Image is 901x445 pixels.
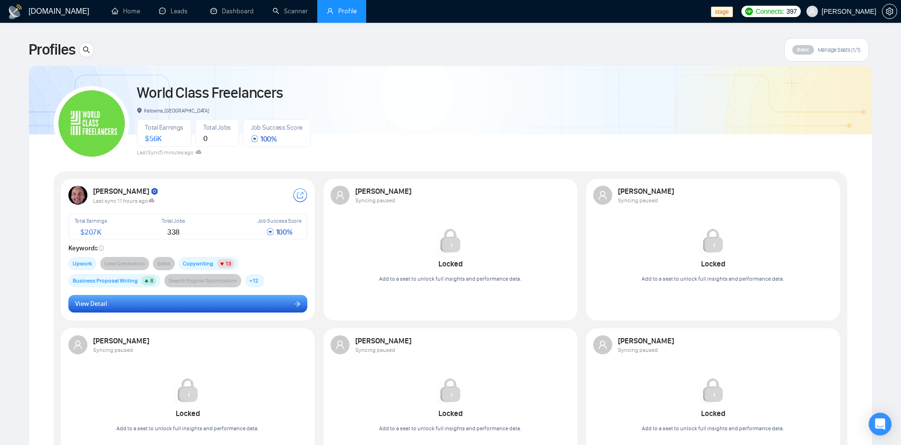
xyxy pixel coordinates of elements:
span: 13 [226,260,231,267]
img: Locked [700,377,726,404]
span: Syncing paused [355,197,395,204]
strong: [PERSON_NAME] [618,336,675,345]
a: World Class Freelancers [137,84,283,102]
span: 100 % [266,227,293,237]
span: user [335,190,345,200]
span: Connects: [756,6,784,17]
a: homeHome [112,7,140,15]
strong: [PERSON_NAME] [355,187,413,196]
span: user [327,8,333,14]
span: Manage Seats (1/1) [818,46,861,54]
strong: [PERSON_NAME] [93,336,151,345]
span: Basic [797,47,809,53]
span: user [335,340,345,350]
span: 338 [167,227,180,237]
img: Locked [174,377,201,404]
span: user [598,190,607,200]
span: Upwork [73,259,92,268]
strong: Locked [438,409,463,418]
span: Syncing paused [618,347,658,353]
span: Total Earnings [145,123,183,132]
span: Syncing paused [93,347,133,353]
span: Job Success Score [257,218,302,224]
strong: Locked [438,259,463,268]
span: Add to a seat to unlock full insights and performance data. [642,275,784,282]
img: Locked [437,377,464,404]
span: Search Engine Optimization [169,276,237,285]
img: Locked [700,227,726,254]
span: Add to a seat to unlock full insights and performance data. [116,425,259,432]
span: Sales [157,259,171,268]
span: Add to a seat to unlock full insights and performance data. [379,275,522,282]
span: $ 207K [80,227,101,237]
a: dashboardDashboard [210,7,254,15]
span: + 12 [249,276,258,285]
strong: [PERSON_NAME] [93,187,159,196]
span: 397 [786,6,797,17]
span: Total Jobs [203,123,231,132]
img: top_rated [151,188,159,196]
img: logo [8,4,23,19]
span: Syncing paused [355,347,395,353]
div: Open Intercom Messenger [869,413,892,436]
span: 100 % [251,134,277,143]
span: info-circle [99,246,104,251]
span: Profiles [28,38,75,61]
span: Job Success Score [251,123,303,132]
strong: Locked [176,409,200,418]
a: searchScanner [273,7,308,15]
span: user [809,8,816,15]
span: search [79,46,94,54]
img: World Class Freelancers [58,90,125,157]
img: Locked [437,227,464,254]
img: USER [68,186,87,205]
span: Last sync 11 hours ago [93,198,155,204]
a: messageLeads [159,7,191,15]
a: setting [882,8,897,15]
span: environment [137,108,142,113]
span: user [73,340,83,350]
span: user [598,340,607,350]
span: $ 56K [145,134,161,143]
span: Kelowna, [GEOGRAPHIC_DATA] [137,107,209,114]
span: Business Proposal Writing [73,276,138,285]
button: search [79,42,94,57]
span: 8 [150,277,153,284]
span: stage [711,7,732,17]
span: Last Sync 5 minutes ago [137,149,201,156]
button: View Detailarrow-right [68,295,308,313]
button: setting [882,4,897,19]
span: Total Jobs [161,218,185,224]
span: View Detail [75,299,107,309]
strong: [PERSON_NAME] [355,336,413,345]
span: Lead Generation [104,259,145,268]
strong: Locked [701,259,725,268]
span: Add to a seat to unlock full insights and performance data. [379,425,522,432]
strong: Keywords [68,244,104,252]
span: arrow-right [294,300,301,307]
strong: [PERSON_NAME] [618,187,675,196]
strong: Locked [701,409,725,418]
span: Copywriting [183,259,213,268]
span: Add to a seat to unlock full insights and performance data. [642,425,784,432]
span: Syncing paused [618,197,658,204]
img: upwork-logo.png [745,8,753,15]
span: Total Earnings [75,218,107,224]
span: 0 [203,134,208,143]
span: Profile [338,7,357,15]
